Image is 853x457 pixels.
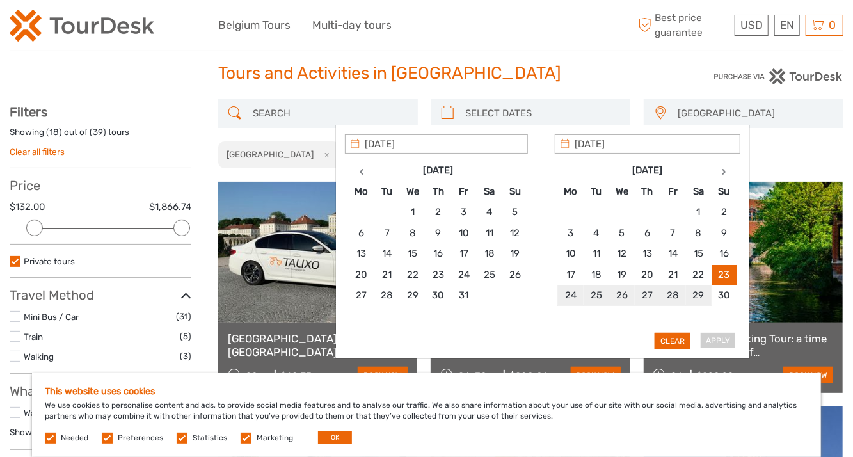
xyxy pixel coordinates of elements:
a: Multi-day tours [312,16,392,35]
label: Marketing [257,433,293,444]
h5: This website uses cookies [45,386,808,397]
td: 13 [349,244,374,264]
div: $200.01 [509,370,546,381]
th: Fr [660,181,686,202]
td: 29 [686,285,712,306]
a: Mini Bus / Car [24,312,79,322]
td: 23 [426,264,451,285]
td: 28 [660,285,686,306]
td: 13 [635,244,660,264]
th: Th [635,181,660,202]
a: Show all [10,427,42,437]
td: 21 [374,264,400,285]
td: 25 [584,285,609,306]
a: book now [783,367,833,383]
span: (3) [180,349,191,364]
input: SELECT DATES [461,102,625,125]
th: Sa [477,181,502,202]
span: [GEOGRAPHIC_DATA] [672,103,837,124]
td: 3 [558,223,584,243]
th: [DATE] [584,161,712,181]
span: Best price guarantee [635,11,731,39]
th: Su [712,181,737,202]
h3: Travel Method [10,287,191,303]
td: 14 [660,244,686,264]
td: 26 [502,264,528,285]
div: $290.92 [696,370,733,381]
label: 39 [93,126,103,138]
h3: What do you want to do? [10,383,191,399]
th: Tu [584,181,609,202]
td: 5 [502,202,528,223]
label: $132.00 [10,200,45,214]
a: Private tours [24,256,75,266]
img: PurchaseViaTourDesk.png [713,68,843,84]
th: Tu [374,181,400,202]
td: 10 [558,244,584,264]
a: Belgium Tours [218,16,291,35]
th: [DATE] [374,161,502,181]
td: 2 [712,202,737,223]
span: 0 [827,19,838,31]
a: [GEOGRAPHIC_DATA] to [GEOGRAPHIC_DATA] - Private Transfer [228,332,408,358]
a: Walking [24,351,54,362]
td: 1 [686,202,712,223]
td: 2 [426,202,451,223]
td: 26 [609,285,635,306]
td: 3 [451,202,477,223]
th: We [609,181,635,202]
div: $68.75 [280,370,312,381]
div: EN [774,15,800,36]
td: 20 [349,264,374,285]
td: 12 [609,244,635,264]
span: USD [740,19,763,31]
a: book now [571,367,621,383]
a: book now [358,367,408,383]
label: Preferences [118,433,163,444]
td: 6 [349,223,374,243]
td: 25 [477,264,502,285]
label: $1,866.74 [149,200,191,214]
td: 8 [686,223,712,243]
th: Fr [451,181,477,202]
td: 14 [374,244,400,264]
td: 7 [660,223,686,243]
td: 24 [451,264,477,285]
button: OK [318,431,352,444]
p: We're away right now. Please check back later! [18,22,145,33]
td: 22 [400,264,426,285]
span: 20 m [246,370,269,381]
td: 8 [400,223,426,243]
td: 19 [502,244,528,264]
img: 2254-3441b4b5-4e5f-4d00-b396-31f1d84a6ebf_logo_small.png [10,10,154,42]
td: 20 [635,264,660,285]
td: 16 [712,244,737,264]
button: x [315,148,333,161]
input: SEARCH [248,102,411,125]
th: Mo [558,181,584,202]
td: 4 [584,223,609,243]
th: Th [426,181,451,202]
td: 17 [558,264,584,285]
td: 19 [609,264,635,285]
strong: Filters [10,104,47,120]
td: 11 [584,244,609,264]
td: 18 [477,244,502,264]
a: Clear all filters [10,147,65,157]
label: Statistics [193,433,227,444]
td: 27 [349,285,374,306]
td: 24 [558,285,584,306]
td: 30 [426,285,451,306]
td: 4 [477,202,502,223]
div: Showing ( ) out of ( ) tours [10,126,191,146]
td: 7 [374,223,400,243]
td: 21 [660,264,686,285]
a: Train [24,332,43,342]
h3: Price [10,178,191,193]
label: 18 [49,126,59,138]
button: Open LiveChat chat widget [147,20,163,35]
div: We use cookies to personalise content and ads, to provide social media features and to analyse ou... [32,373,821,457]
td: 31 [451,285,477,306]
a: Walking Tour [24,408,74,418]
td: 17 [451,244,477,264]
